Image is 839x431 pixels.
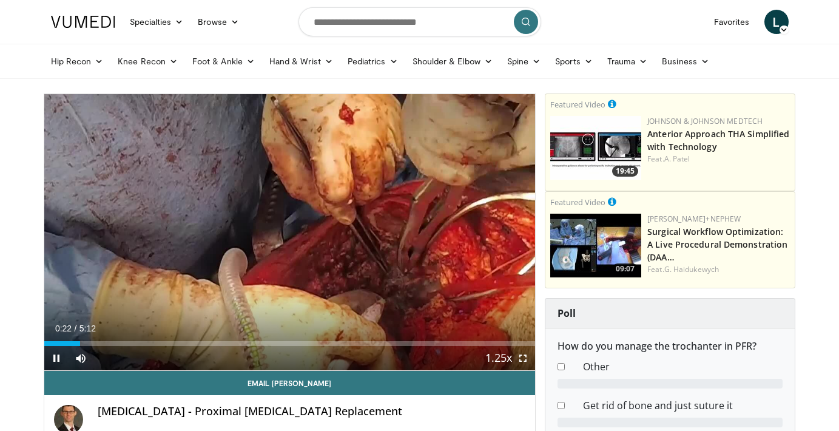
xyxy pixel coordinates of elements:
[44,49,111,73] a: Hip Recon
[340,49,405,73] a: Pediatrics
[98,405,526,418] h4: [MEDICAL_DATA] - Proximal [MEDICAL_DATA] Replacement
[600,49,655,73] a: Trauma
[298,7,541,36] input: Search topics, interventions
[574,398,792,413] dd: Get rid of bone and just suture it
[550,197,605,208] small: Featured Video
[69,346,93,370] button: Mute
[647,116,763,126] a: Johnson & Johnson MedTech
[612,166,638,177] span: 19:45
[185,49,262,73] a: Foot & Ankle
[664,264,719,274] a: G. Haidukewych
[44,94,536,371] video-js: Video Player
[51,16,115,28] img: VuMedi Logo
[44,341,536,346] div: Progress Bar
[190,10,246,34] a: Browse
[511,346,535,370] button: Fullscreen
[550,99,605,110] small: Featured Video
[647,154,790,165] div: Feat.
[647,128,789,152] a: Anterior Approach THA Simplified with Technology
[123,10,191,34] a: Specialties
[548,49,600,73] a: Sports
[79,324,96,333] span: 5:12
[550,214,641,277] img: bcfc90b5-8c69-4b20-afee-af4c0acaf118.150x105_q85_crop-smart_upscale.jpg
[262,49,340,73] a: Hand & Wrist
[647,226,787,263] a: Surgical Workflow Optimization: A Live Procedural Demonstration (DAA…
[550,116,641,180] img: 06bb1c17-1231-4454-8f12-6191b0b3b81a.150x105_q85_crop-smart_upscale.jpg
[550,214,641,277] a: 09:07
[550,116,641,180] a: 19:45
[110,49,185,73] a: Knee Recon
[664,154,690,164] a: A. Patel
[764,10,789,34] a: L
[655,49,716,73] a: Business
[44,371,536,395] a: Email [PERSON_NAME]
[558,341,783,352] h6: How do you manage the trochanter in PFR?
[647,264,790,275] div: Feat.
[612,263,638,274] span: 09:07
[647,214,741,224] a: [PERSON_NAME]+Nephew
[405,49,500,73] a: Shoulder & Elbow
[55,324,72,333] span: 0:22
[558,307,576,320] strong: Poll
[487,346,511,370] button: Playback Rate
[574,359,792,374] dd: Other
[75,324,77,333] span: /
[707,10,757,34] a: Favorites
[44,346,69,370] button: Pause
[500,49,548,73] a: Spine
